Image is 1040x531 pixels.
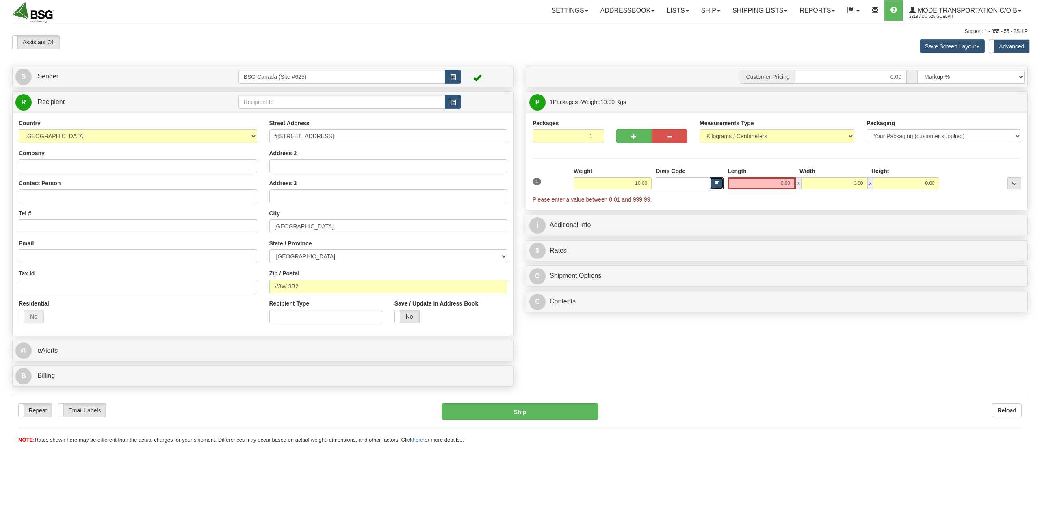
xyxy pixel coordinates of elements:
input: Recipient Id [238,95,446,109]
a: Mode Transportation c/o B 2219 / DC 625 Guelph [903,0,1027,21]
a: here [413,437,423,443]
a: Addressbook [594,0,661,21]
a: OShipment Options [529,268,1025,284]
a: Lists [661,0,695,21]
label: Country [19,119,41,127]
label: Dims Code [656,167,685,175]
label: Email [19,239,34,247]
label: Save / Update in Address Book [394,299,478,308]
span: R [15,94,32,111]
label: Advanced [989,40,1029,53]
div: Support: 1 - 855 - 55 - 2SHIP [12,28,1028,35]
a: Settings [546,0,594,21]
label: Company [19,149,45,157]
span: 1 [533,178,541,185]
label: Street Address [269,119,310,127]
span: I [529,217,546,234]
span: Recipient [37,98,65,105]
a: Reports [793,0,841,21]
label: Tax Id [19,269,35,277]
label: Email Labels [58,404,106,417]
label: Packaging [867,119,895,127]
a: S Sender [15,68,238,85]
button: Ship [442,403,599,420]
span: O [529,268,546,284]
a: Shipping lists [726,0,793,21]
div: Rates shown here may be different than the actual charges for your shipment. Differences may occu... [12,436,1028,444]
label: Assistant Off [13,36,60,49]
span: Weight: [581,99,626,105]
div: ... [1007,177,1021,189]
label: Height [871,167,889,175]
span: 2219 / DC 625 Guelph [909,13,970,21]
label: Length [728,167,747,175]
a: $Rates [529,243,1025,259]
span: NOTE: [18,437,35,443]
label: Tel # [19,209,31,217]
label: Packages [533,119,559,127]
label: No [395,310,419,323]
span: Packages - [550,94,626,110]
input: Sender Id [238,70,446,84]
span: B [15,368,32,384]
span: x [796,177,802,189]
label: Recipient Type [269,299,310,308]
a: R Recipient [15,94,214,111]
img: logo2219.jpg [12,2,54,23]
span: Please enter a value between 0.01 and 999.99. [533,196,652,203]
span: P [529,94,546,111]
span: S [15,69,32,85]
a: CContents [529,293,1025,310]
b: Reload [997,407,1016,414]
label: No [19,310,43,323]
a: IAdditional Info [529,217,1025,234]
label: Repeat [19,404,52,417]
a: Ship [695,0,726,21]
a: P 1Packages -Weight:10.00 Kgs [529,94,1025,111]
a: B Billing [15,368,511,384]
label: Zip / Postal [269,269,300,277]
label: Measurements Type [700,119,754,127]
input: Enter a location [269,129,508,143]
a: @ eAlerts [15,342,511,359]
span: eAlerts [37,347,58,354]
span: Sender [37,73,58,80]
button: Save Screen Layout [920,39,985,53]
label: State / Province [269,239,312,247]
span: 10.00 [600,99,615,105]
span: @ [15,342,32,359]
label: City [269,209,280,217]
label: Contact Person [19,179,61,187]
label: Residential [19,299,49,308]
span: $ [529,243,546,259]
label: Weight [574,167,592,175]
span: C [529,294,546,310]
span: Mode Transportation c/o B [916,7,1017,14]
label: Width [799,167,815,175]
span: Kgs [616,99,626,105]
span: Customer Pricing [741,70,794,84]
span: 1 [550,99,553,105]
span: Billing [37,372,55,379]
label: Address 3 [269,179,297,187]
span: x [867,177,873,189]
label: Address 2 [269,149,297,157]
button: Reload [992,403,1022,417]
